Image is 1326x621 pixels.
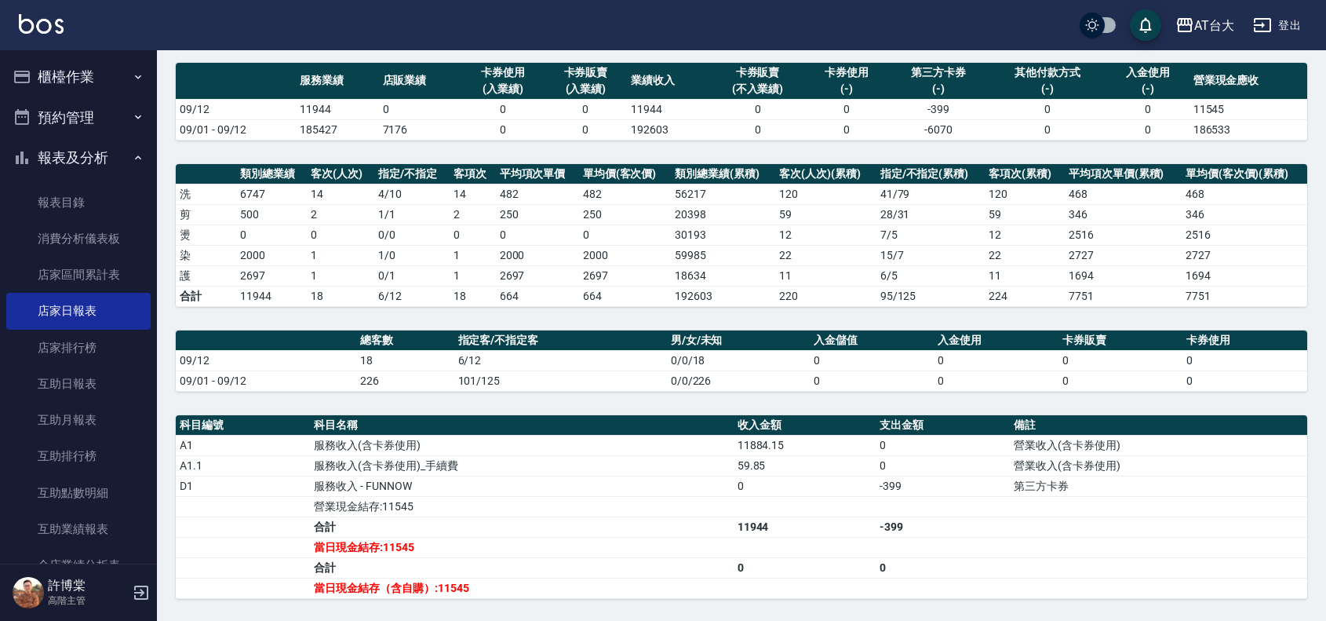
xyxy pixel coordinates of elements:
[6,137,151,178] button: 報表及分析
[461,99,545,119] td: 0
[579,184,671,204] td: 482
[236,164,307,184] th: 類別總業績
[176,99,296,119] td: 09/12
[1106,119,1189,140] td: 0
[48,578,128,594] h5: 許博棠
[667,371,810,391] td: 0/0/226
[236,265,307,286] td: 2697
[176,415,310,436] th: 科目編號
[810,350,934,371] td: 0
[876,476,1010,496] td: -399
[671,164,775,184] th: 類別總業績(累積)
[310,557,733,578] td: 合計
[671,204,775,225] td: 20398
[775,164,876,184] th: 客次(人次)(累積)
[496,184,579,204] td: 482
[454,371,667,391] td: 101/125
[176,265,236,286] td: 護
[1182,225,1307,245] td: 2516
[1130,9,1161,41] button: save
[1182,245,1307,265] td: 2727
[379,63,462,100] th: 店販業績
[671,225,775,245] td: 30193
[876,415,1010,436] th: 支出金額
[450,286,496,306] td: 18
[667,350,810,371] td: 0/0/18
[1065,204,1182,225] td: 346
[734,476,876,496] td: 0
[356,371,454,391] td: 226
[775,286,876,306] td: 220
[6,402,151,438] a: 互助月報表
[374,245,450,265] td: 1 / 0
[496,265,579,286] td: 2697
[296,63,379,100] th: 服務業績
[296,119,379,140] td: 185427
[379,99,462,119] td: 0
[876,225,985,245] td: 7 / 5
[892,64,985,81] div: 第三方卡券
[176,435,310,455] td: A1
[310,496,733,517] td: 營業現金結存:11545
[579,204,671,225] td: 250
[710,99,805,119] td: 0
[450,225,496,245] td: 0
[6,184,151,221] a: 報表目錄
[307,286,374,306] td: 18
[876,184,985,204] td: 41 / 79
[176,119,296,140] td: 09/01 - 09/12
[734,517,876,537] td: 11944
[934,371,1058,391] td: 0
[1058,331,1182,351] th: 卡券販賣
[985,184,1065,204] td: 120
[176,63,1307,141] table: a dense table
[454,350,667,371] td: 6/12
[461,119,545,140] td: 0
[176,164,1307,307] table: a dense table
[496,204,579,225] td: 250
[710,119,805,140] td: 0
[1182,371,1307,391] td: 0
[6,293,151,329] a: 店家日報表
[374,286,450,306] td: 6/12
[236,286,307,306] td: 11944
[176,371,356,391] td: 09/01 - 09/12
[1010,476,1307,496] td: 第三方卡券
[1065,265,1182,286] td: 1694
[310,415,733,436] th: 科目名稱
[579,286,671,306] td: 664
[450,164,496,184] th: 客項次
[356,350,454,371] td: 18
[1182,184,1307,204] td: 468
[993,81,1102,97] div: (-)
[465,81,541,97] div: (入業績)
[1110,64,1186,81] div: 入金使用
[1106,99,1189,119] td: 0
[993,64,1102,81] div: 其他付款方式
[876,455,1010,476] td: 0
[310,537,733,557] td: 當日現金結存:11545
[985,164,1065,184] th: 客項次(累積)
[307,204,374,225] td: 2
[548,64,624,81] div: 卡券販賣
[307,184,374,204] td: 14
[6,547,151,583] a: 全店業績分析表
[876,204,985,225] td: 28 / 31
[1010,455,1307,476] td: 營業收入(含卡券使用)
[310,578,733,598] td: 當日現金結存（含自購）:11545
[310,517,733,537] td: 合計
[775,204,876,225] td: 59
[775,184,876,204] td: 120
[496,225,579,245] td: 0
[6,330,151,366] a: 店家排行榜
[627,63,710,100] th: 業績收入
[1010,435,1307,455] td: 營業收入(含卡券使用)
[450,184,496,204] td: 14
[579,225,671,245] td: 0
[1065,225,1182,245] td: 2516
[888,119,989,140] td: -6070
[374,184,450,204] td: 4 / 10
[1110,81,1186,97] div: (-)
[236,184,307,204] td: 6747
[307,164,374,184] th: 客次(人次)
